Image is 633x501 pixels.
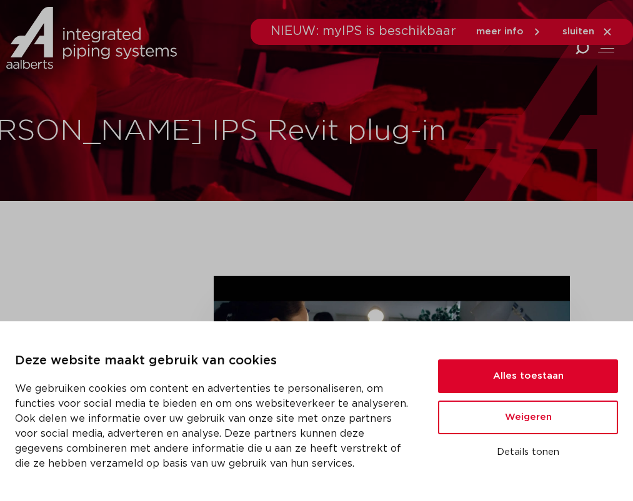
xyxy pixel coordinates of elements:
[438,442,618,463] button: Details tonen
[438,401,618,434] button: Weigeren
[476,26,542,37] a: meer info
[562,26,613,37] a: sluiten
[15,351,408,371] p: Deze website maakt gebruik van cookies
[15,381,408,471] p: We gebruiken cookies om content en advertenties te personaliseren, om functies voor social media ...
[476,27,524,36] span: meer info
[562,27,594,36] span: sluiten
[438,359,618,393] button: Alles toestaan
[271,25,456,37] span: NIEUW: myIPS is beschikbaar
